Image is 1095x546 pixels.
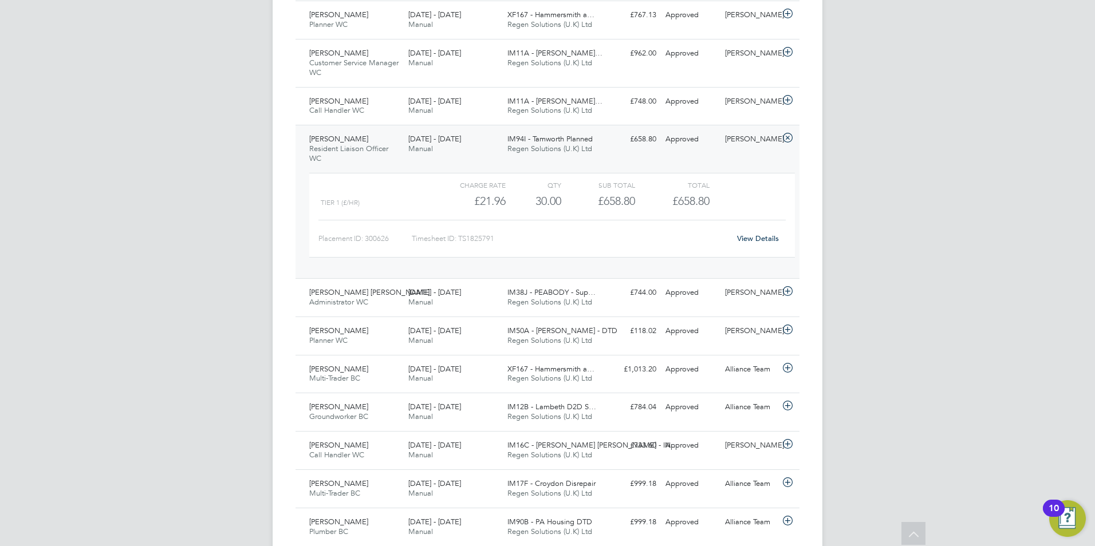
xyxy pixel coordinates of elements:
[408,48,461,58] span: [DATE] - [DATE]
[408,364,461,374] span: [DATE] - [DATE]
[309,478,368,488] span: [PERSON_NAME]
[672,194,710,208] span: £658.80
[507,10,594,19] span: XF167 - Hammersmith a…
[720,130,780,149] div: [PERSON_NAME]
[601,474,661,493] div: £999.18
[318,230,412,248] div: Placement ID: 300626
[309,412,368,421] span: Groundworker BC
[309,326,368,335] span: [PERSON_NAME]
[507,488,592,498] span: Regen Solutions (U.K) Ltd
[601,130,661,149] div: £658.80
[309,144,388,163] span: Resident Liaison Officer WC
[507,478,596,488] span: IM17F - Croydon Disrepair
[720,398,780,417] div: Alliance Team
[309,488,360,498] span: Multi-Trader BC
[720,474,780,493] div: Alliance Team
[507,96,602,106] span: IM11A - [PERSON_NAME]…
[408,96,461,106] span: [DATE] - [DATE]
[507,517,592,527] span: IM90B - PA Housing DTD
[432,178,506,192] div: Charge rate
[661,6,720,25] div: Approved
[309,517,368,527] span: [PERSON_NAME]
[507,335,592,345] span: Regen Solutions (U.K) Ltd
[661,130,720,149] div: Approved
[561,178,635,192] div: Sub Total
[408,10,461,19] span: [DATE] - [DATE]
[432,192,506,211] div: £21.96
[661,474,720,493] div: Approved
[408,527,433,536] span: Manual
[412,230,730,248] div: Timesheet ID: TS1825791
[720,6,780,25] div: [PERSON_NAME]
[661,44,720,63] div: Approved
[408,287,461,297] span: [DATE] - [DATE]
[507,440,678,450] span: IM16C - [PERSON_NAME] [PERSON_NAME] - IN…
[309,96,368,106] span: [PERSON_NAME]
[1049,508,1059,523] div: 10
[720,92,780,111] div: [PERSON_NAME]
[507,373,592,383] span: Regen Solutions (U.K) Ltd
[507,450,592,460] span: Regen Solutions (U.K) Ltd
[408,297,433,307] span: Manual
[309,373,360,383] span: Multi-Trader BC
[408,144,433,153] span: Manual
[507,326,617,335] span: IM50A - [PERSON_NAME] - DTD
[408,488,433,498] span: Manual
[309,287,430,297] span: [PERSON_NAME] [PERSON_NAME]
[408,105,433,115] span: Manual
[601,6,661,25] div: £767.13
[720,436,780,455] div: [PERSON_NAME]
[661,360,720,379] div: Approved
[737,234,779,243] a: View Details
[720,283,780,302] div: [PERSON_NAME]
[309,402,368,412] span: [PERSON_NAME]
[661,283,720,302] div: Approved
[720,360,780,379] div: Alliance Team
[507,144,592,153] span: Regen Solutions (U.K) Ltd
[635,178,709,192] div: Total
[507,527,592,536] span: Regen Solutions (U.K) Ltd
[507,48,602,58] span: IM11A - [PERSON_NAME]…
[507,412,592,421] span: Regen Solutions (U.K) Ltd
[507,58,592,68] span: Regen Solutions (U.K) Ltd
[408,412,433,421] span: Manual
[720,44,780,63] div: [PERSON_NAME]
[1049,500,1086,537] button: Open Resource Center, 10 new notifications
[507,402,596,412] span: IM12B - Lambeth D2D S…
[408,402,461,412] span: [DATE] - [DATE]
[309,335,348,345] span: Planner WC
[507,19,592,29] span: Regen Solutions (U.K) Ltd
[309,10,368,19] span: [PERSON_NAME]
[506,192,561,211] div: 30.00
[661,398,720,417] div: Approved
[309,450,364,460] span: Call Handler WC
[601,398,661,417] div: £784.04
[408,373,433,383] span: Manual
[507,105,592,115] span: Regen Solutions (U.K) Ltd
[661,322,720,341] div: Approved
[408,440,461,450] span: [DATE] - [DATE]
[309,19,348,29] span: Planner WC
[408,335,433,345] span: Manual
[601,436,661,455] div: £733.60
[309,105,364,115] span: Call Handler WC
[408,478,461,488] span: [DATE] - [DATE]
[408,19,433,29] span: Manual
[507,297,592,307] span: Regen Solutions (U.K) Ltd
[507,287,596,297] span: IM38J - PEABODY - Sup…
[601,283,661,302] div: £744.00
[408,58,433,68] span: Manual
[408,326,461,335] span: [DATE] - [DATE]
[408,517,461,527] span: [DATE] - [DATE]
[408,134,461,144] span: [DATE] - [DATE]
[309,134,368,144] span: [PERSON_NAME]
[561,192,635,211] div: £658.80
[309,440,368,450] span: [PERSON_NAME]
[506,178,561,192] div: QTY
[601,513,661,532] div: £999.18
[601,92,661,111] div: £748.00
[661,92,720,111] div: Approved
[601,322,661,341] div: £118.02
[720,322,780,341] div: [PERSON_NAME]
[321,199,360,207] span: Tier 1 (£/HR)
